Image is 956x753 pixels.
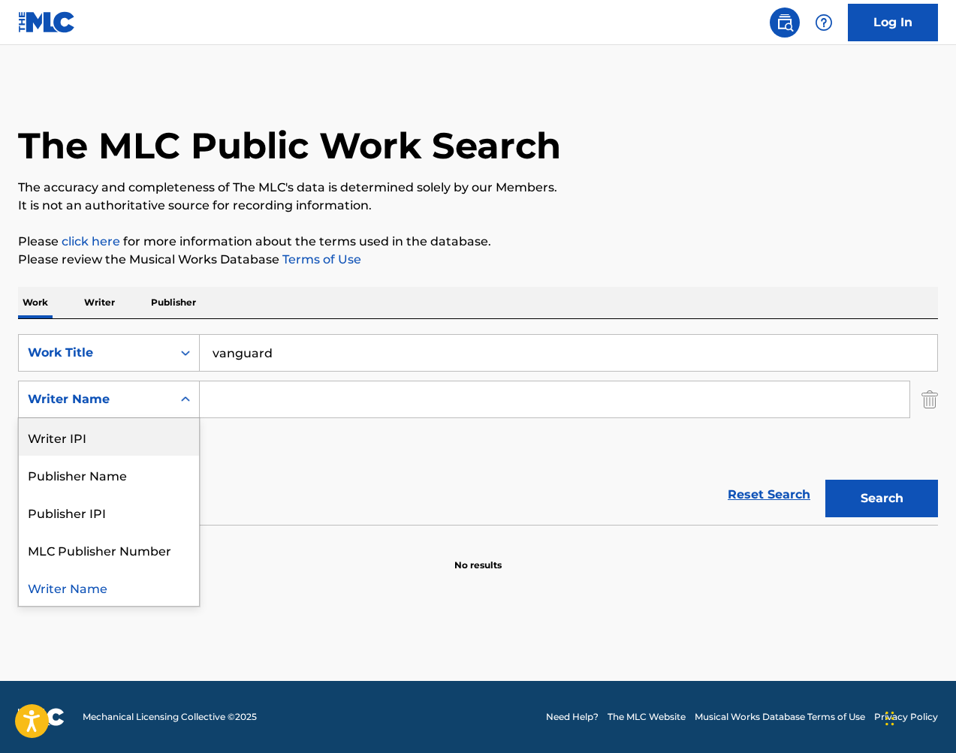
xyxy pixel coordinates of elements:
[18,251,938,269] p: Please review the Musical Works Database
[28,390,163,408] div: Writer Name
[19,493,199,531] div: Publisher IPI
[881,681,956,753] iframe: Chat Widget
[18,334,938,525] form: Search Form
[19,568,199,606] div: Writer Name
[18,708,65,726] img: logo
[921,381,938,418] img: Delete Criterion
[80,287,119,318] p: Writer
[279,252,361,267] a: Terms of Use
[18,233,938,251] p: Please for more information about the terms used in the database.
[28,344,163,362] div: Work Title
[18,123,561,168] h1: The MLC Public Work Search
[19,418,199,456] div: Writer IPI
[546,710,599,724] a: Need Help?
[19,531,199,568] div: MLC Publisher Number
[848,4,938,41] a: Log In
[454,541,502,572] p: No results
[18,11,76,33] img: MLC Logo
[608,710,686,724] a: The MLC Website
[809,8,839,38] div: Help
[770,8,800,38] a: Public Search
[825,480,938,517] button: Search
[720,478,818,511] a: Reset Search
[885,696,894,741] div: Drag
[18,179,938,197] p: The accuracy and completeness of The MLC's data is determined solely by our Members.
[815,14,833,32] img: help
[18,197,938,215] p: It is not an authoritative source for recording information.
[83,710,257,724] span: Mechanical Licensing Collective © 2025
[18,287,53,318] p: Work
[776,14,794,32] img: search
[146,287,201,318] p: Publisher
[62,234,120,248] a: click here
[695,710,865,724] a: Musical Works Database Terms of Use
[874,710,938,724] a: Privacy Policy
[19,456,199,493] div: Publisher Name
